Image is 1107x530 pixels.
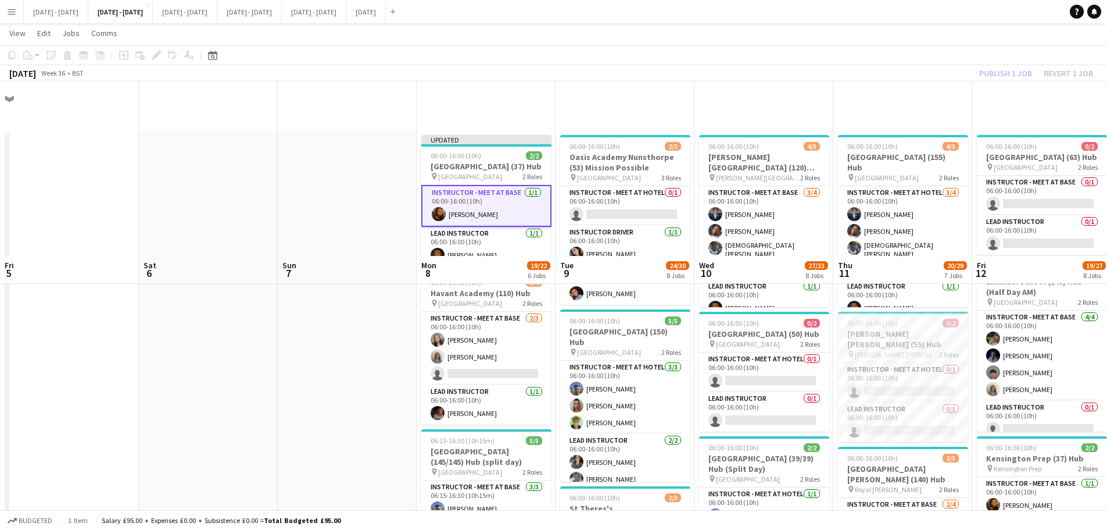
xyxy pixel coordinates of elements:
span: Kensington Prep [994,464,1041,473]
span: 2/2 [804,443,820,452]
app-card-role: Instructor - Meet at Hotel3/406:00-16:00 (10h)[PERSON_NAME][PERSON_NAME][DEMOGRAPHIC_DATA][PERSON... [838,186,968,280]
a: Jobs [58,26,84,41]
app-card-role: Instructor - Meet at Base1/106:00-16:00 (10h)[PERSON_NAME] [977,477,1107,517]
span: 19/22 [527,261,550,270]
h3: [GEOGRAPHIC_DATA] (50) Hub [699,329,829,339]
span: Jobs [62,28,80,38]
app-card-role: Instructor - Meet at Hotel1/106:00-16:00 (10h)[PERSON_NAME] [699,488,829,527]
span: 2 Roles [939,350,959,359]
span: 1 item [64,516,92,525]
span: 06:00-16:00 (10h) [569,493,620,502]
app-card-role: Instructor - Meet at Base0/106:00-16:00 (10h) [977,176,1107,215]
h3: [GEOGRAPHIC_DATA] (63) Hub [977,152,1107,162]
h3: [GEOGRAPHIC_DATA] (155) Hub [838,152,968,173]
span: 10 [697,266,714,280]
span: [GEOGRAPHIC_DATA] [994,163,1058,172]
span: 2 Roles [661,348,681,357]
a: View [5,26,30,41]
span: 06:00-16:00 (10h) [847,454,898,463]
span: Tue [560,260,574,271]
div: 06:00-16:00 (10h)2/3Oasis Academy Nunsthorpe (53) Mission Possible [GEOGRAPHIC_DATA]3 RolesInstru... [560,135,690,305]
span: [PERSON_NAME] [PERSON_NAME] [855,350,939,359]
app-card-role: Lead Instructor1/106:00-16:00 (10h)[PERSON_NAME] [421,227,551,266]
button: [DATE] - [DATE] [153,1,217,23]
span: 06:00-16:00 (10h) [847,142,898,151]
span: 2 Roles [1078,163,1098,172]
span: 2 Roles [800,173,820,182]
h3: [PERSON_NAME] [PERSON_NAME] (55) Hub [838,329,968,350]
span: 24/30 [666,261,689,270]
span: 2/3 [665,493,681,502]
app-job-card: 06:00-16:00 (10h)0/2[GEOGRAPHIC_DATA] (63) Hub [GEOGRAPHIC_DATA]2 RolesInstructor - Meet at Base0... [977,135,1107,255]
app-job-card: Updated06:00-16:00 (10h)2/2[GEOGRAPHIC_DATA] (37) Hub [GEOGRAPHIC_DATA]2 RolesInstructor - Meet a... [421,135,551,266]
span: Total Budgeted £95.00 [264,516,341,525]
span: 0/2 [804,319,820,328]
span: [PERSON_NAME][GEOGRAPHIC_DATA] [716,173,800,182]
span: 06:00-16:00 (10h) [431,151,481,160]
span: [GEOGRAPHIC_DATA] [994,298,1058,307]
div: 06:00-16:00 (10h)4/5[GEOGRAPHIC_DATA] (155) Hub [GEOGRAPHIC_DATA]2 RolesInstructor - Meet at Hote... [838,135,968,307]
div: 8 Jobs [1083,271,1105,280]
button: [DATE] - [DATE] [24,1,88,23]
app-card-role: Lead Instructor0/106:00-16:00 (10h) [699,392,829,432]
app-card-role: Lead Instructor2/206:00-16:00 (10h)[PERSON_NAME][PERSON_NAME] [560,434,690,490]
span: Fri [977,260,986,271]
span: 0/2 [943,319,959,328]
div: BST [72,69,84,77]
span: 27/33 [805,261,828,270]
span: 7 [281,266,296,280]
app-job-card: 06:00-16:00 (10h)0/2[GEOGRAPHIC_DATA] (50) Hub [GEOGRAPHIC_DATA]2 RolesInstructor - Meet at Hotel... [699,312,829,432]
a: Comms [87,26,122,41]
span: 06:15-16:30 (10h15m) [431,436,495,445]
span: Fri [5,260,14,271]
span: View [9,28,26,38]
span: 06:00-16:00 (10h) [986,142,1037,151]
app-job-card: 06:00-16:00 (10h)4/5[PERSON_NAME][GEOGRAPHIC_DATA] (120) Time Attack (H/D AM) [PERSON_NAME][GEOGR... [699,135,829,307]
button: [DATE] - [DATE] [88,1,153,23]
span: 2 Roles [522,468,542,476]
span: Mon [421,260,436,271]
app-job-card: 06:00-16:00 (10h)0/2[PERSON_NAME] [PERSON_NAME] (55) Hub [PERSON_NAME] [PERSON_NAME]2 RolesInstru... [838,312,968,442]
h3: Kensington Prep (37) Hub [977,453,1107,464]
button: [DATE] - [DATE] [282,1,346,23]
app-card-role: Instructor - Meet at Base4/406:00-16:00 (10h)[PERSON_NAME][PERSON_NAME][PERSON_NAME][PERSON_NAME] [977,311,1107,401]
span: Comms [91,28,117,38]
app-card-role: Lead Instructor1/106:00-16:00 (10h)[PERSON_NAME] [560,265,690,305]
h3: Havant Academy (110) Hub [421,288,551,298]
app-card-role: Instructor - Meet at Base1/106:00-16:00 (10h)[PERSON_NAME] [421,185,551,227]
div: 8 Jobs [805,271,827,280]
app-job-card: 06:00-16:00 (10h)3/4Havant Academy (110) Hub [GEOGRAPHIC_DATA]2 RolesInstructor - Meet at Base2/3... [421,271,551,425]
span: 2 Roles [800,340,820,348]
div: 6 Jobs [528,271,550,280]
div: 7 Jobs [944,271,966,280]
app-job-card: 06:00-16:00 (10h)4/5Emanuel School (148) Hub (Half Day AM) [GEOGRAPHIC_DATA]2 RolesInstructor - M... [977,259,1107,432]
span: Thu [838,260,852,271]
span: 2 Roles [522,172,542,181]
span: 5 [3,266,14,280]
div: [DATE] [9,67,36,79]
a: Edit [33,26,55,41]
span: [GEOGRAPHIC_DATA] [438,468,502,476]
span: 11 [836,266,852,280]
h3: [GEOGRAPHIC_DATA] (150) Hub [560,326,690,347]
span: Week 36 [38,69,67,77]
button: [DATE] [346,1,386,23]
span: 06:00-16:00 (10h) [986,443,1037,452]
span: 2 Roles [1078,298,1098,307]
span: 06:00-16:00 (10h) [708,319,759,328]
span: Sun [282,260,296,271]
h3: Oasis Academy Nunsthorpe (53) Mission Possible [560,152,690,173]
app-card-role: Instructor - Meet at Base2/306:00-16:00 (10h)[PERSON_NAME][PERSON_NAME] [421,312,551,385]
span: 4/5 [804,142,820,151]
span: 9 [558,266,574,280]
app-card-role: Lead Instructor1/106:00-16:00 (10h)[PERSON_NAME] [421,385,551,425]
div: 8 Jobs [667,271,689,280]
app-card-role: Lead Instructor0/106:00-16:00 (10h) [977,215,1107,255]
div: 06:00-16:00 (10h)5/5[GEOGRAPHIC_DATA] (150) Hub [GEOGRAPHIC_DATA]2 RolesInstructor - Meet at Hote... [560,310,690,482]
span: 06:00-16:00 (10h) [847,319,898,328]
app-card-role: Instructor - Meet at Hotel0/106:00-16:00 (10h) [838,363,968,403]
h3: [GEOGRAPHIC_DATA][PERSON_NAME] (140) Hub [838,464,968,485]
